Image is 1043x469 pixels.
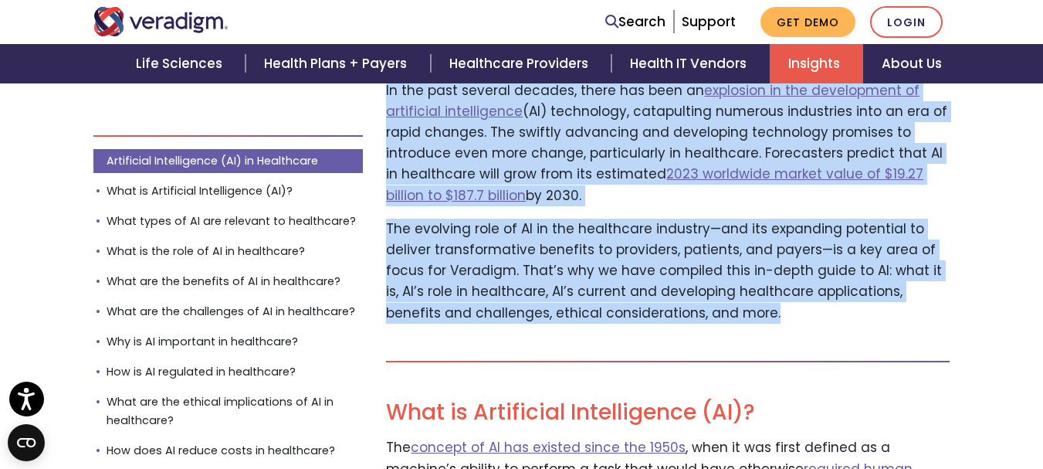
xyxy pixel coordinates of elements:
[93,330,364,354] a: Why is AI important in healthcare?
[93,240,364,263] a: What is the role of AI in healthcare?
[93,300,364,324] a: What are the challenges of AI in healthcare?
[386,219,950,324] p: The evolving role of AI in the healthcare industry—and its expanding potential to deliver transfo...
[770,44,863,83] a: Insights
[93,179,364,203] a: What is Artificial Intelligence (AI)?
[93,438,364,462] a: How does AI reduce costs in healthcare?
[431,44,611,83] a: Healthcare Providers
[93,149,364,173] a: Artificial Intelligence (AI) in Healthcare
[760,7,855,37] a: Get Demo
[93,270,364,294] a: What are the benefits of AI in healthcare?
[870,6,943,38] a: Login
[682,12,736,31] a: Support
[246,44,430,83] a: Health Plans + Payers
[411,438,686,457] a: concept of AI has existed since the 1950s
[605,12,665,32] a: Search
[386,165,923,204] a: 2023 worldwide market value of $19.27 billion to $187.7 billion
[93,7,229,36] img: Veradigm logo
[386,81,919,121] a: explosion in the development of artificial intelligence
[93,209,364,233] a: What types of AI are relevant to healthcare?
[863,44,960,83] a: About Us
[386,80,950,206] p: In the past several decades, there has been an (AI) technology, catapulting numerous industries i...
[611,44,770,83] a: Health IT Vendors
[93,360,364,384] a: How is AI regulated in healthcare?
[117,44,246,83] a: Life Sciences
[93,390,364,432] a: What are the ethical implications of AI in healthcare?
[8,424,45,461] button: Open CMP widget
[386,399,950,426] h2: What is Artificial Intelligence (AI)?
